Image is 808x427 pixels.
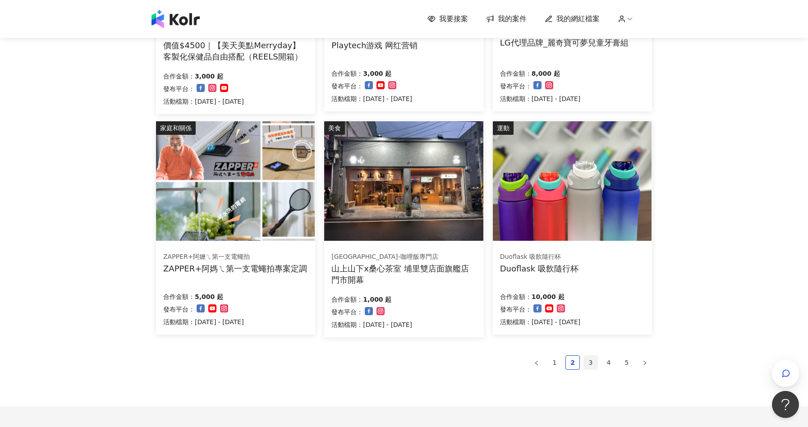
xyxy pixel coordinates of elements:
[500,253,578,262] div: Duoflask 吸飲隨行杯
[500,81,532,92] p: 發布平台：
[545,14,600,24] a: 我的網紅檔案
[331,40,418,51] div: Playtech游戏 网红营销
[324,121,345,135] div: 美食
[584,356,597,369] a: 3
[163,317,244,327] p: 活動檔期：[DATE] - [DATE]
[498,14,527,24] span: 我的案件
[500,93,581,104] p: 活動檔期：[DATE] - [DATE]
[331,93,412,104] p: 活動檔期：[DATE] - [DATE]
[548,356,561,369] a: 1
[547,355,562,370] li: 1
[493,121,652,241] img: Duoflask 吸飲隨行杯
[163,291,195,302] p: 合作金額：
[331,263,476,285] div: 山上山下x桑心茶室 埔里雙店面旗艦店門市開幕
[772,391,799,418] iframe: Help Scout Beacon - Open
[331,294,363,305] p: 合作金額：
[493,121,514,135] div: 運動
[195,71,223,82] p: 3,000 起
[500,37,629,48] div: LG代理品牌_麗奇寶可夢兒童牙膏組
[427,14,468,24] a: 我要接案
[620,355,634,370] li: 5
[642,360,647,366] span: right
[363,68,391,79] p: 3,000 起
[363,294,391,305] p: 1,000 起
[601,355,616,370] li: 4
[163,263,307,274] div: ZAPPER+阿媽ㄟ第一支電蠅拍專案定調
[324,121,483,241] img: 山上山下：主打「咖哩飯全新菜單」與全新門市營運、桑心茶室：新品包括「打米麻糬鮮奶」、「義式冰淇淋」、「麵茶奶蓋」 加值亮點：與日本插畫家合作的「聯名限定新品」、提袋與周邊商品同步推出
[486,14,527,24] a: 我的案件
[566,356,579,369] a: 2
[163,83,195,94] p: 發布平台：
[638,355,652,370] button: right
[163,96,244,107] p: 活動檔期：[DATE] - [DATE]
[534,360,539,366] span: left
[331,319,412,330] p: 活動檔期：[DATE] - [DATE]
[500,68,532,79] p: 合作金額：
[331,253,476,262] div: [GEOGRAPHIC_DATA]-咖哩飯專門店
[331,81,363,92] p: 發布平台：
[163,253,307,262] div: ZAPPER+阿嬤ㄟ第一支電蠅拍
[156,121,196,135] div: 家庭和關係
[620,356,634,369] a: 5
[331,68,363,79] p: 合作金額：
[565,355,580,370] li: 2
[156,121,315,241] img: ZAPPER+阿媽ㄟ第一支電蠅拍專案定調
[529,355,544,370] button: left
[163,304,195,315] p: 發布平台：
[500,304,532,315] p: 發布平台：
[583,355,598,370] li: 3
[500,263,578,274] div: Duoflask 吸飲隨行杯
[500,291,532,302] p: 合作金額：
[163,40,308,62] div: 價值$4500｜【美天美點Merryday】客製化保健品自由搭配（REELS開箱）
[500,317,581,327] p: 活動檔期：[DATE] - [DATE]
[439,14,468,24] span: 我要接案
[195,291,223,302] p: 5,000 起
[163,71,195,82] p: 合作金額：
[556,14,600,24] span: 我的網紅檔案
[602,356,615,369] a: 4
[638,355,652,370] li: Next Page
[529,355,544,370] li: Previous Page
[151,10,200,28] img: logo
[532,68,560,79] p: 8,000 起
[532,291,565,302] p: 10,000 起
[331,307,363,317] p: 發布平台：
